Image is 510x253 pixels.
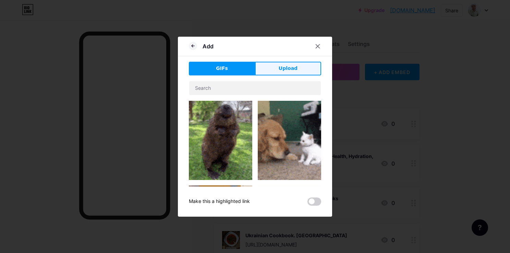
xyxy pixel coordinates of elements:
[279,65,297,72] span: Upload
[189,101,252,180] img: Gihpy
[189,62,255,75] button: GIFs
[258,101,321,180] img: Gihpy
[189,185,252,249] img: Gihpy
[258,185,321,249] img: Gihpy
[203,42,214,50] div: Add
[255,62,321,75] button: Upload
[189,197,250,206] div: Make this a highlighted link
[216,65,228,72] span: GIFs
[189,81,321,95] input: Search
